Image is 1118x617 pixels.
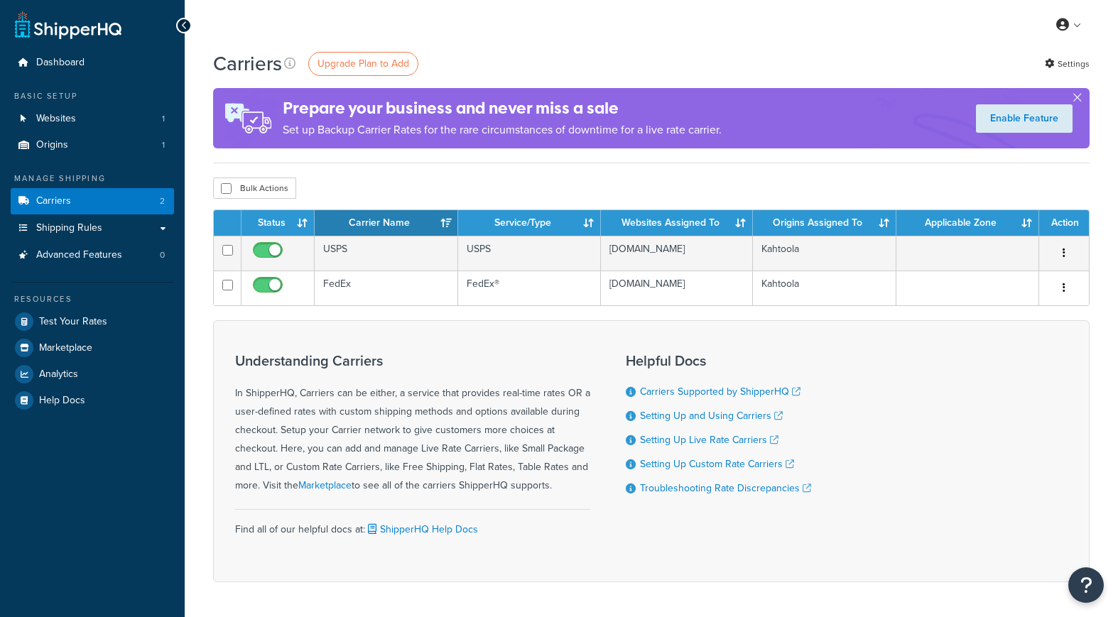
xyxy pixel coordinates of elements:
[1039,210,1089,236] th: Action
[11,188,174,214] li: Carriers
[11,388,174,413] a: Help Docs
[1045,54,1090,74] a: Settings
[11,335,174,361] a: Marketplace
[458,210,601,236] th: Service/Type: activate to sort column ascending
[39,395,85,407] span: Help Docs
[626,353,811,368] h3: Helpful Docs
[11,50,174,76] a: Dashboard
[11,215,174,241] a: Shipping Rules
[39,316,107,328] span: Test Your Rates
[11,242,174,268] a: Advanced Features 0
[235,509,590,539] div: Find all of our helpful docs at:
[640,432,778,447] a: Setting Up Live Rate Carriers
[235,353,590,495] div: In ShipperHQ, Carriers can be either, a service that provides real-time rates OR a user-defined r...
[896,210,1039,236] th: Applicable Zone: activate to sort column ascending
[160,249,165,261] span: 0
[640,384,800,399] a: Carriers Supported by ShipperHQ
[318,56,409,71] span: Upgrade Plan to Add
[315,236,457,271] td: USPS
[601,210,753,236] th: Websites Assigned To: activate to sort column ascending
[162,113,165,125] span: 1
[241,210,315,236] th: Status: activate to sort column ascending
[11,361,174,387] a: Analytics
[1068,567,1104,603] button: Open Resource Center
[39,368,78,381] span: Analytics
[36,249,122,261] span: Advanced Features
[11,188,174,214] a: Carriers 2
[11,132,174,158] a: Origins 1
[753,271,896,305] td: Kahtoola
[15,11,121,39] a: ShipperHQ Home
[11,90,174,102] div: Basic Setup
[365,522,478,537] a: ShipperHQ Help Docs
[36,57,85,69] span: Dashboard
[11,242,174,268] li: Advanced Features
[753,236,896,271] td: Kahtoola
[11,106,174,132] a: Websites 1
[458,236,601,271] td: USPS
[11,132,174,158] li: Origins
[213,178,296,199] button: Bulk Actions
[640,457,794,471] a: Setting Up Custom Rate Carriers
[160,195,165,207] span: 2
[315,210,457,236] th: Carrier Name: activate to sort column ascending
[458,271,601,305] td: FedEx®
[640,408,783,423] a: Setting Up and Using Carriers
[283,97,722,120] h4: Prepare your business and never miss a sale
[36,222,102,234] span: Shipping Rules
[213,88,283,148] img: ad-rules-rateshop-fe6ec290ccb7230408bd80ed9643f0289d75e0ffd9eb532fc0e269fcd187b520.png
[640,481,811,496] a: Troubleshooting Rate Discrepancies
[308,52,418,76] a: Upgrade Plan to Add
[11,309,174,334] a: Test Your Rates
[298,478,352,493] a: Marketplace
[11,293,174,305] div: Resources
[753,210,896,236] th: Origins Assigned To: activate to sort column ascending
[36,113,76,125] span: Websites
[976,104,1073,133] a: Enable Feature
[601,271,753,305] td: [DOMAIN_NAME]
[36,195,71,207] span: Carriers
[162,139,165,151] span: 1
[39,342,92,354] span: Marketplace
[283,120,722,140] p: Set up Backup Carrier Rates for the rare circumstances of downtime for a live rate carrier.
[601,236,753,271] td: [DOMAIN_NAME]
[36,139,68,151] span: Origins
[11,173,174,185] div: Manage Shipping
[213,50,282,77] h1: Carriers
[235,353,590,368] h3: Understanding Carriers
[11,106,174,132] li: Websites
[315,271,457,305] td: FedEx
